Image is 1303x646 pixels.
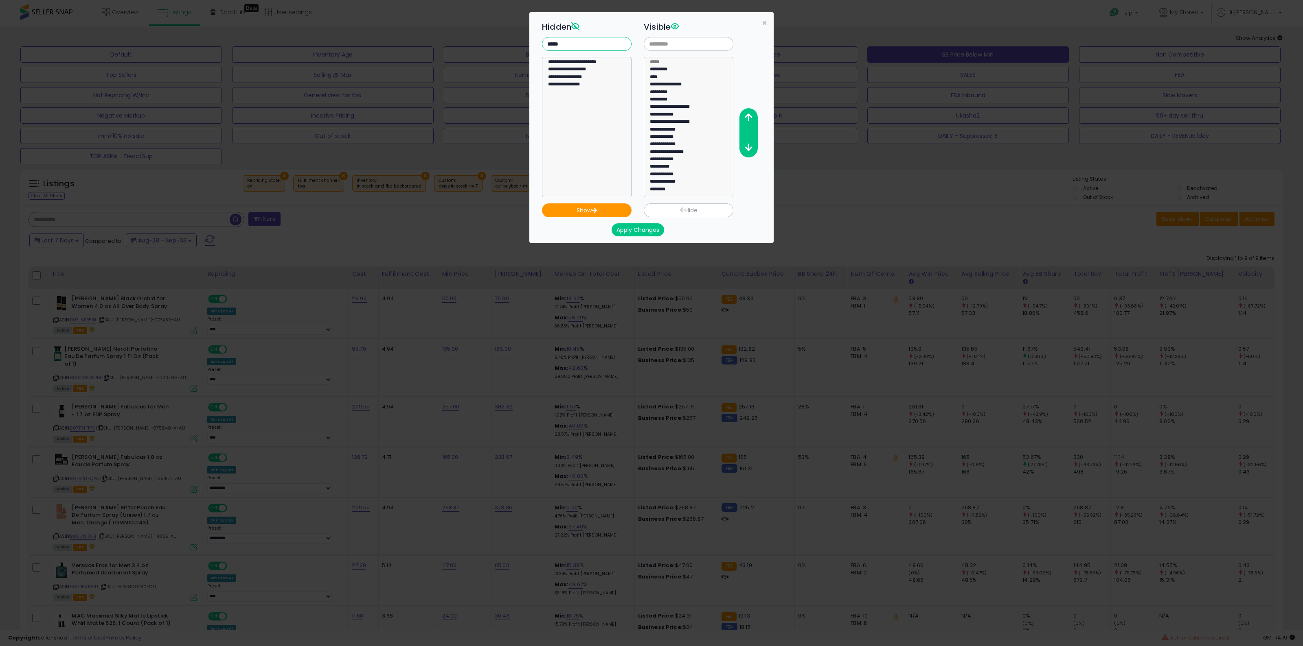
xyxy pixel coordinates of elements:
[542,21,632,33] h3: Hidden
[612,223,664,236] button: Apply Changes
[542,203,632,217] button: Show
[644,21,733,33] h3: Visible
[644,203,733,217] button: Hide
[762,17,767,29] span: ×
